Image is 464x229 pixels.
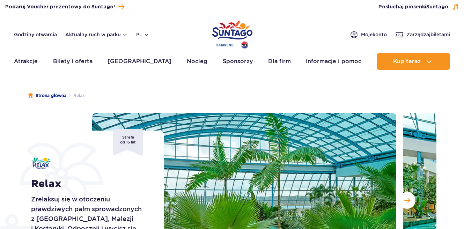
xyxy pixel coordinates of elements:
a: Podaruj Voucher prezentowy do Suntago! [5,2,124,12]
a: Informacje i pomoc [306,53,361,70]
a: Atrakcje [14,53,38,70]
span: Kup teraz [393,58,421,65]
a: Bilety i oferta [53,53,93,70]
a: Nocleg [187,53,207,70]
button: pl [136,31,149,38]
img: Relax [31,157,51,169]
a: Dla firm [268,53,291,70]
span: Zarządzaj biletami [406,31,450,38]
li: Relax [66,92,85,99]
span: Moje konto [361,31,387,38]
a: Park of Poland [212,17,252,50]
span: Posłuchaj piosenki [378,3,448,10]
button: Posłuchaj piosenkiSuntago [378,3,459,10]
h1: Relax [31,178,148,190]
button: Aktualny ruch w parku [65,32,128,37]
button: Kup teraz [377,53,450,70]
a: Godziny otwarcia [14,31,57,38]
button: Następny slajd [399,192,415,209]
span: Podaruj Voucher prezentowy do Suntago! [5,3,115,10]
a: Mojekonto [350,30,387,39]
a: Zarządzajbiletami [395,30,450,39]
a: Strona główna [28,92,66,99]
a: Sponsorzy [223,53,253,70]
span: Strefa od 16 lat [113,129,143,156]
a: [GEOGRAPHIC_DATA] [108,53,171,70]
span: Suntago [426,5,448,9]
